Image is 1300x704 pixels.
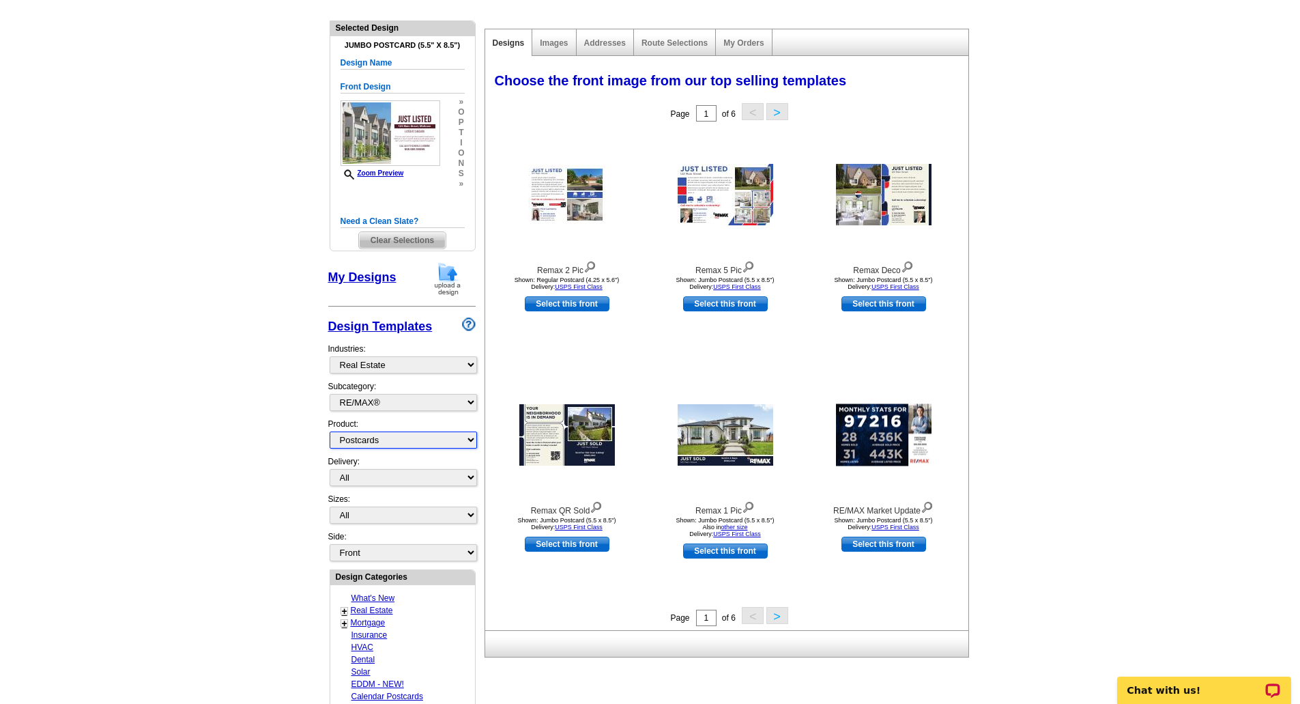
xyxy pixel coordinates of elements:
img: RE/MAX Market Update [836,404,931,466]
div: Design Categories [330,570,475,583]
img: view design details [921,498,934,513]
div: Shown: Jumbo Postcard (5.5 x 8.5") Delivery: [492,517,642,531]
h4: Jumbo Postcard (5.5" x 8.5") [341,41,465,50]
h5: Design Name [341,57,465,70]
img: Remax QR Sold [519,404,615,466]
div: Remax 5 Pic [650,258,800,277]
div: Delivery: [328,455,476,493]
div: Shown: Jumbo Postcard (5.5 x 8.5") Delivery: [809,277,959,290]
img: Remax 5 Pic [678,164,773,225]
a: Mortgage [351,618,386,628]
div: Remax 2 Pic [492,258,642,277]
div: Shown: Jumbo Postcard (5.5 x 8.5") Delivery: [650,277,800,290]
span: n [458,158,464,169]
span: of 6 [722,613,736,623]
a: My Designs [328,270,396,284]
a: Addresses [584,38,626,48]
span: Page [670,613,689,623]
img: view design details [742,498,755,513]
a: Real Estate [351,606,393,615]
a: What's New [351,593,395,603]
button: > [766,607,788,624]
span: Also in [702,524,747,531]
a: Route Selections [641,38,708,48]
a: Dental [351,655,375,664]
a: Zoom Preview [341,169,404,177]
img: view design details [583,258,596,273]
a: use this design [683,296,768,311]
img: view design details [590,498,603,513]
span: p [458,117,464,128]
div: Product: [328,418,476,455]
img: Remax 2 Pic [528,165,606,224]
a: HVAC [351,643,373,652]
div: Shown: Jumbo Postcard (5.5 x 8.5") Delivery: [809,517,959,531]
span: i [458,138,464,148]
div: Industries: [328,336,476,380]
a: Calendar Postcards [351,692,423,701]
span: » [458,179,464,189]
img: view design details [901,258,914,273]
a: use this design [841,537,926,552]
span: t [458,128,464,138]
a: USPS First Class [713,531,761,537]
a: My Orders [723,38,764,48]
img: Remax 1 Pic [678,404,773,466]
button: < [742,103,764,120]
span: Page [670,109,689,119]
button: < [742,607,764,624]
img: design-wizard-help-icon.png [462,318,476,331]
img: GENREPJF_ReFresh_ALL.jpg [341,100,440,166]
div: Remax QR Sold [492,498,642,517]
a: Insurance [351,630,388,640]
a: other size [721,524,747,531]
div: Shown: Jumbo Postcard (5.5 x 8.5") Delivery: [650,517,800,537]
a: + [342,606,347,617]
img: Remax Deco [836,164,931,225]
a: USPS First Class [713,283,761,290]
h5: Front Design [341,81,465,94]
div: Subcategory: [328,380,476,418]
span: Choose the front image from our top selling templates [495,73,847,88]
span: of 6 [722,109,736,119]
a: EDDM - NEW! [351,679,404,689]
a: Designs [493,38,525,48]
a: USPS First Class [555,524,603,531]
img: view design details [742,258,755,273]
a: USPS First Class [555,283,603,290]
span: » [458,97,464,107]
iframe: LiveChat chat widget [1108,661,1300,704]
span: o [458,148,464,158]
a: use this design [841,296,926,311]
a: USPS First Class [871,283,919,290]
a: Design Templates [328,320,433,333]
div: Shown: Regular Postcard (4.25 x 5.6") Delivery: [492,277,642,290]
div: Remax Deco [809,258,959,277]
a: use this design [525,537,609,552]
a: Images [540,38,568,48]
span: Clear Selections [359,232,446,249]
span: o [458,107,464,117]
div: Selected Design [330,21,475,34]
h5: Need a Clean Slate? [341,215,465,228]
a: use this design [525,296,609,311]
a: USPS First Class [871,524,919,531]
span: s [458,169,464,179]
img: upload-design [430,262,465,296]
div: Sizes: [328,493,476,531]
div: RE/MAX Market Update [809,498,959,517]
a: Solar [351,667,371,677]
div: Side: [328,531,476,563]
a: + [342,618,347,629]
a: use this design [683,544,768,559]
div: Remax 1 Pic [650,498,800,517]
button: > [766,103,788,120]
